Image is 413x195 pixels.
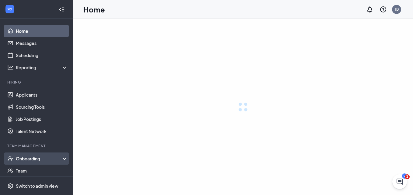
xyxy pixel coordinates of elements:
a: Sourcing Tools [16,101,68,113]
a: Scheduling [16,49,68,61]
iframe: Intercom live chat [392,174,407,189]
a: Messages [16,37,68,49]
span: 1 [405,174,410,179]
a: Applicants [16,89,68,101]
svg: QuestionInfo [380,6,387,13]
h1: Home [83,4,105,15]
svg: UserCheck [7,156,13,162]
div: Team Management [7,143,67,149]
svg: Notifications [366,6,373,13]
svg: Collapse [59,6,65,12]
div: 9 [402,173,407,179]
svg: Settings [7,183,13,189]
a: Talent Network [16,125,68,137]
div: Onboarding [16,156,68,162]
div: Switch to admin view [16,183,58,189]
div: Reporting [16,64,68,70]
a: Team [16,165,68,177]
div: JB [395,7,399,12]
a: Job Postings [16,113,68,125]
a: Home [16,25,68,37]
svg: Analysis [7,64,13,70]
div: Hiring [7,80,67,85]
svg: WorkstreamLogo [7,6,13,12]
